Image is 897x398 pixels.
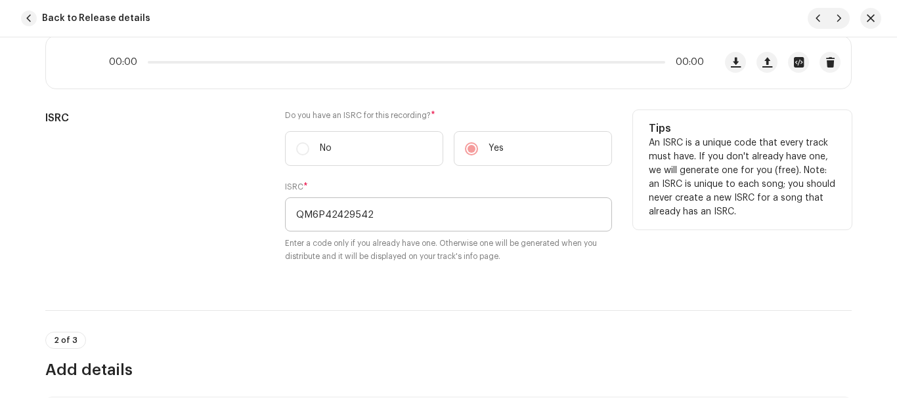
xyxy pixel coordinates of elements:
h5: ISRC [45,110,264,126]
p: An ISRC is a unique code that every track must have. If you don't already have one, we will gener... [649,136,836,219]
label: Do you have an ISRC for this recording? [285,110,612,121]
label: ISRC [285,182,308,192]
p: Yes [489,142,504,155]
p: No [320,142,332,155]
input: ABXYZ####### [285,197,612,231]
small: Enter a code only if you already have one. Otherwise one will be generated when you distribute an... [285,237,612,263]
h5: Tips [649,121,836,136]
h3: Add details [45,359,852,380]
span: 00:00 [670,57,704,68]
